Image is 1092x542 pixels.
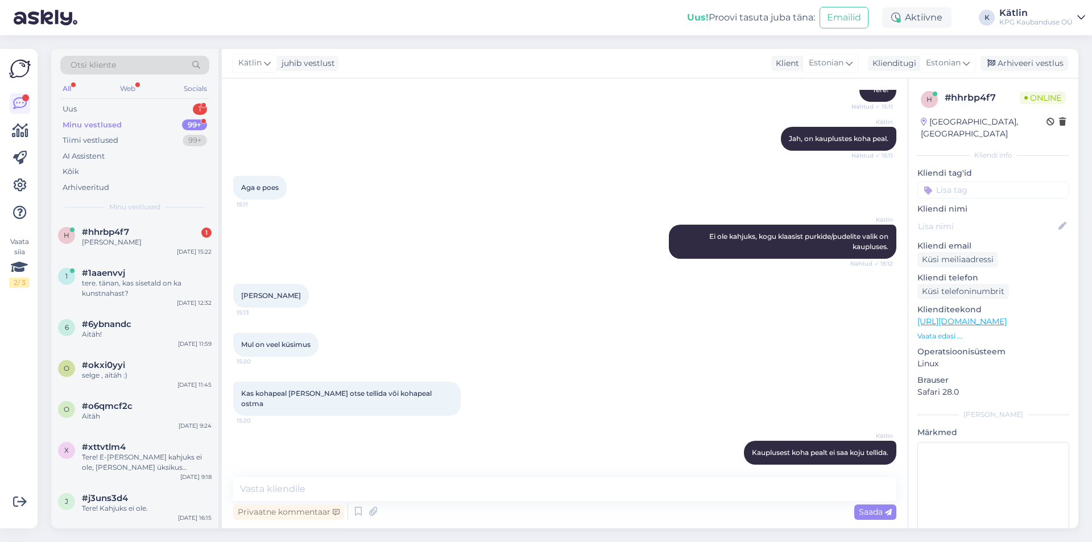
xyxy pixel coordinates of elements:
button: Emailid [820,7,868,28]
div: K [979,10,995,26]
b: Uus! [687,12,709,23]
span: Tere! [872,85,888,94]
div: Proovi tasuta juba täna: [687,11,815,24]
div: [DATE] 12:32 [177,299,212,307]
span: Ei ole kahjuks, kogu klaasist purkide/pudelite valik on kaupluses. [709,232,890,251]
span: Mul on veel küsimus [241,340,311,349]
span: 15:13 [237,308,279,317]
div: KPG Kaubanduse OÜ [999,18,1073,27]
div: Arhiveeri vestlus [981,56,1068,71]
span: #okxi0yyi [82,360,125,370]
p: Kliendi telefon [917,272,1069,284]
span: 1 [65,272,68,280]
span: Jah, on kauplustes koha peal. [789,134,888,143]
div: 99+ [182,119,207,131]
input: Lisa tag [917,181,1069,198]
div: Aitäh [82,411,212,421]
span: #6ybnandc [82,319,131,329]
div: [GEOGRAPHIC_DATA], [GEOGRAPHIC_DATA] [921,116,1046,140]
p: Kliendi email [917,240,1069,252]
div: [DATE] 16:15 [178,514,212,522]
div: Aitäh! [82,329,212,340]
div: Web [118,81,138,96]
span: j [65,497,68,506]
p: Linux [917,358,1069,370]
div: Arhiveeritud [63,182,109,193]
div: Tere! Kahjuks ei ole. [82,503,212,514]
div: [PERSON_NAME] [82,237,212,247]
div: Küsi meiliaadressi [917,252,998,267]
span: #j3uns3d4 [82,493,128,503]
span: Kätlin [850,118,893,126]
p: Klienditeekond [917,304,1069,316]
p: Operatsioonisüsteem [917,346,1069,358]
span: h [64,231,69,239]
p: Vaata edasi ... [917,331,1069,341]
p: Brauser [917,374,1069,386]
div: Klienditugi [868,57,916,69]
div: # hhrbp4f7 [945,91,1020,105]
div: Tere! E-[PERSON_NAME] kahjuks ei ole, [PERSON_NAME] üksikus kaupluses võib veel [PERSON_NAME]. [82,452,212,473]
div: selge , aitäh :) [82,370,212,380]
div: [DATE] 11:59 [178,340,212,348]
span: 6 [65,323,69,332]
div: tere. tänan, kas sisetald on ka kunstnahast? [82,278,212,299]
div: Kõik [63,166,79,177]
p: Märkmed [917,427,1069,438]
span: h [926,95,932,104]
div: 1 [201,227,212,238]
div: [DATE] 11:45 [177,380,212,389]
div: Aktiivne [882,7,952,28]
span: Nähtud ✓ 15:21 [850,465,893,474]
div: Küsi telefoninumbrit [917,284,1009,299]
span: #o6qmcf2c [82,401,133,411]
span: Nähtud ✓ 15:11 [850,151,893,160]
span: #1aaenvvj [82,268,125,278]
div: 2 / 3 [9,278,30,288]
span: Estonian [926,57,961,69]
span: [PERSON_NAME] [241,291,301,300]
div: Privaatne kommentaar [233,504,344,520]
div: Vaata siia [9,237,30,288]
div: Kliendi info [917,150,1069,160]
div: [PERSON_NAME] [917,409,1069,420]
span: Kätlin [850,216,893,224]
p: Kliendi tag'id [917,167,1069,179]
span: 15:20 [237,357,279,366]
input: Lisa nimi [918,220,1056,233]
span: Kas kohapeal [PERSON_NAME] otse tellida või kohapeal ostma [241,389,433,408]
span: x [64,446,69,454]
span: o [64,405,69,413]
span: #xttvtlm4 [82,442,126,452]
div: AI Assistent [63,151,105,162]
div: Socials [181,81,209,96]
div: juhib vestlust [277,57,335,69]
p: Safari 28.0 [917,386,1069,398]
span: #hhrbp4f7 [82,227,129,237]
div: All [60,81,73,96]
div: Minu vestlused [63,119,122,131]
div: Klient [771,57,799,69]
div: Kätlin [999,9,1073,18]
span: Estonian [809,57,843,69]
span: Minu vestlused [109,202,160,212]
div: 1 [193,104,207,115]
span: Aga e poes [241,183,279,192]
div: [DATE] 15:22 [177,247,212,256]
span: Otsi kliente [71,59,116,71]
span: Saada [859,507,892,517]
span: 15:11 [237,200,279,209]
img: Askly Logo [9,58,31,80]
div: Uus [63,104,77,115]
span: Kauplusest koha pealt ei saa koju tellida. [752,448,888,457]
a: [URL][DOMAIN_NAME] [917,316,1007,326]
div: [DATE] 9:18 [180,473,212,481]
div: 99+ [183,135,207,146]
span: Nähtud ✓ 15:12 [850,259,893,268]
div: Tiimi vestlused [63,135,118,146]
span: 15:20 [237,416,279,425]
span: Nähtud ✓ 15:11 [850,102,893,111]
span: o [64,364,69,373]
a: KätlinKPG Kaubanduse OÜ [999,9,1085,27]
span: Kätlin [238,57,262,69]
